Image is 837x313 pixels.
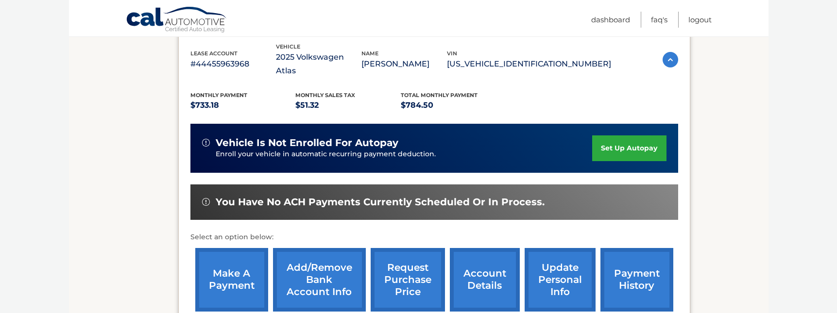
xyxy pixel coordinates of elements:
img: accordion-active.svg [663,52,678,67]
a: Add/Remove bank account info [273,248,366,312]
p: 2025 Volkswagen Atlas [276,50,361,78]
p: $51.32 [295,99,401,112]
span: Monthly sales Tax [295,92,355,99]
span: Monthly Payment [190,92,247,99]
p: Enroll your vehicle in automatic recurring payment deduction. [216,149,593,160]
img: alert-white.svg [202,198,210,206]
a: make a payment [195,248,268,312]
span: vehicle [276,43,300,50]
a: Dashboard [591,12,630,28]
span: vehicle is not enrolled for autopay [216,137,398,149]
img: alert-white.svg [202,139,210,147]
span: You have no ACH payments currently scheduled or in process. [216,196,545,208]
p: [US_VEHICLE_IDENTIFICATION_NUMBER] [447,57,611,71]
p: Select an option below: [190,231,678,243]
a: Cal Automotive [126,6,228,34]
a: update personal info [525,248,596,312]
p: $733.18 [190,99,296,112]
a: Logout [688,12,712,28]
a: account details [450,248,520,312]
span: lease account [190,50,238,57]
span: Total Monthly Payment [401,92,478,99]
p: $784.50 [401,99,506,112]
p: [PERSON_NAME] [361,57,447,71]
p: #44455963968 [190,57,276,71]
a: set up autopay [592,135,666,161]
a: payment history [600,248,673,312]
a: request purchase price [371,248,445,312]
span: name [361,50,378,57]
a: FAQ's [651,12,667,28]
span: vin [447,50,457,57]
